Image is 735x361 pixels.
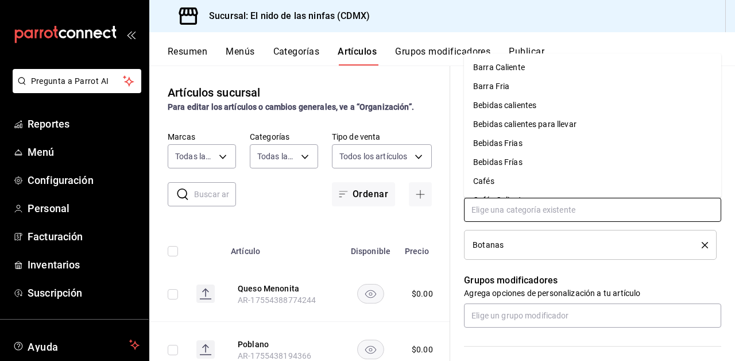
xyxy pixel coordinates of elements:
p: Agrega opciones de personalización a tu artículo [464,287,721,299]
strong: Para editar los artículos o cambios generales, ve a “Organización”. [168,102,414,112]
th: Precio [398,229,456,266]
li: Barra Caliente [464,58,721,77]
button: Resumen [168,46,207,66]
button: edit-product-location [238,339,330,350]
span: Menú [28,144,140,160]
span: AR-1755438194366 [238,351,311,360]
li: Bebidas Frías [464,153,721,172]
div: $ 0.00 [412,344,433,355]
p: Grupos modificadores [464,274,721,287]
div: Artículos sucursal [168,84,260,101]
button: Ordenar [332,182,395,206]
button: availability-product [357,284,384,304]
span: Inventarios [28,257,140,272]
button: delete [694,242,708,248]
li: Barra Fria [464,77,721,96]
li: Cafés [464,172,721,191]
span: Reportes [28,116,140,132]
span: Todos los artículos [339,151,408,162]
a: Pregunta a Parrot AI [8,83,141,95]
th: Disponible [343,229,398,266]
button: edit-product-location [238,283,330,294]
span: Pregunta a Parrot AI [31,75,123,87]
span: Ayuda [28,338,125,352]
button: availability-product [357,340,384,359]
button: Grupos modificadores [395,46,490,66]
li: Cafés Calientes [464,191,721,210]
li: Bebidas calientes [464,96,721,115]
span: Todas las categorías, Sin categoría [257,151,297,162]
button: Categorías [273,46,320,66]
div: $ 0.00 [412,288,433,299]
label: Categorías [250,133,318,141]
input: Buscar artículo [194,183,236,206]
button: open_drawer_menu [126,30,136,39]
span: Facturación [28,229,140,244]
span: Suscripción [28,285,140,301]
span: Personal [28,201,140,216]
span: AR-17554388774244 [238,295,316,305]
button: Pregunta a Parrot AI [13,69,141,93]
label: Tipo de venta [332,133,432,141]
button: Artículos [338,46,377,66]
div: navigation tabs [168,46,735,66]
li: Bebidas Frias [464,134,721,153]
h3: Sucursal: El nido de las ninfas (CDMX) [200,9,370,23]
li: Bebidas calientes para llevar [464,115,721,134]
span: Todas las marcas, Sin marca [175,151,215,162]
th: Artículo [224,229,343,266]
span: Botanas [473,241,504,249]
label: Marcas [168,133,236,141]
button: Publicar [509,46,544,66]
input: Elige un grupo modificador [464,304,721,328]
span: Configuración [28,172,140,188]
button: Menús [226,46,254,66]
input: Elige una categoría existente [464,198,721,222]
